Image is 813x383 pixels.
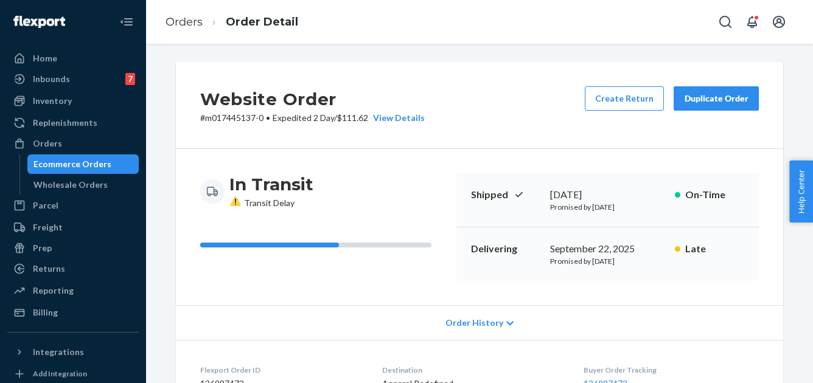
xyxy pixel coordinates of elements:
[33,95,72,107] div: Inventory
[33,242,52,254] div: Prep
[584,365,759,375] dt: Buyer Order Tracking
[685,188,744,202] p: On-Time
[7,49,139,68] a: Home
[33,199,58,212] div: Parcel
[7,218,139,237] a: Freight
[471,242,540,256] p: Delivering
[33,137,62,150] div: Orders
[125,73,135,85] div: 7
[266,112,270,123] span: •
[674,86,759,111] button: Duplicate Order
[734,347,801,377] iframe: Opens a widget where you can chat to one of our agents
[33,117,97,129] div: Replenishments
[7,259,139,278] a: Returns
[33,346,84,358] div: Integrations
[7,134,139,153] a: Orders
[33,52,57,64] div: Home
[200,365,363,375] dt: Flexport Order ID
[382,365,564,375] dt: Destination
[550,188,665,202] div: [DATE]
[7,303,139,322] a: Billing
[33,73,70,85] div: Inbounds
[33,221,63,233] div: Freight
[684,92,748,105] div: Duplicate Order
[273,112,334,123] span: Expedited 2 Day
[550,242,665,256] div: September 22, 2025
[33,285,74,297] div: Reporting
[789,160,813,223] button: Help Center
[7,281,139,300] a: Reporting
[33,263,65,275] div: Returns
[166,15,203,29] a: Orders
[445,317,503,329] span: Order History
[585,86,664,111] button: Create Return
[114,10,139,34] button: Close Navigation
[767,10,791,34] button: Open account menu
[33,306,58,319] div: Billing
[33,158,111,170] div: Ecommerce Orders
[368,112,425,124] button: View Details
[200,112,425,124] p: # m017445137-0 / $111.62
[7,91,139,111] a: Inventory
[27,175,139,195] a: Wholesale Orders
[33,368,87,379] div: Add Integration
[13,16,65,28] img: Flexport logo
[7,196,139,215] a: Parcel
[156,4,308,40] ol: breadcrumbs
[33,179,108,191] div: Wholesale Orders
[27,154,139,174] a: Ecommerce Orders
[685,242,744,256] p: Late
[200,86,425,112] h2: Website Order
[7,367,139,381] a: Add Integration
[7,113,139,133] a: Replenishments
[550,202,665,212] p: Promised by [DATE]
[7,342,139,362] button: Integrations
[471,188,540,202] p: Shipped
[226,15,298,29] a: Order Detail
[550,256,665,266] p: Promised by [DATE]
[229,173,313,195] h3: In Transit
[229,198,295,208] span: Transit Delay
[7,69,139,89] a: Inbounds7
[713,10,738,34] button: Open Search Box
[7,238,139,258] a: Prep
[740,10,764,34] button: Open notifications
